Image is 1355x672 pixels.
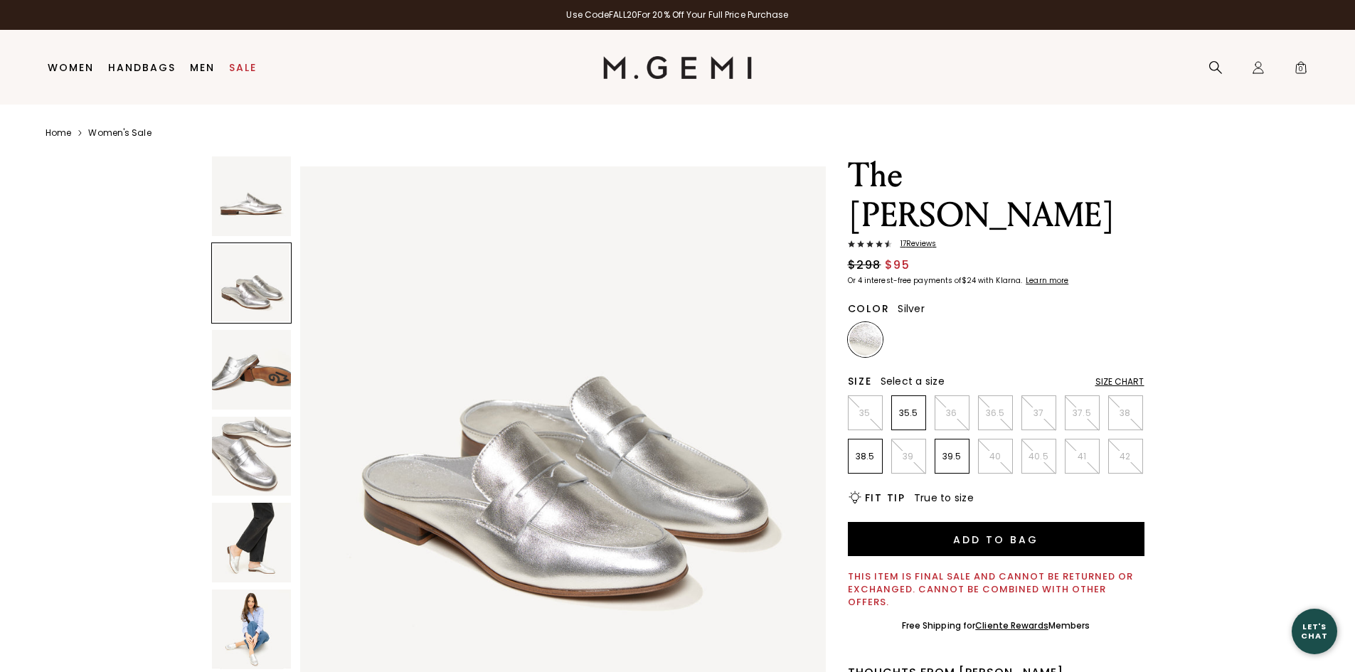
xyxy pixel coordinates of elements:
p: 42 [1109,451,1142,462]
span: 0 [1294,63,1308,78]
a: Handbags [108,62,176,73]
klarna-placement-style-body: with Klarna [978,275,1024,286]
img: M.Gemi [603,56,752,79]
img: The Sacca Donna Mule [212,503,292,582]
img: The Sacca Donna Mule [212,156,292,236]
div: This item is final sale and cannot be returned or exchanged. Cannot be combined with other offers. [848,570,1144,609]
p: 36.5 [979,407,1012,419]
p: 39.5 [935,451,969,462]
p: 36 [935,407,969,419]
klarna-placement-style-amount: $24 [962,275,976,286]
a: 17Reviews [848,240,1144,251]
span: True to size [914,491,974,505]
p: 37.5 [1066,407,1099,419]
h2: Fit Tip [865,492,905,503]
p: 37 [1022,407,1056,419]
span: $298 [848,257,881,274]
klarna-placement-style-body: Or 4 interest-free payments of [848,275,962,286]
span: Select a size [881,374,945,388]
img: Silver [849,324,881,356]
p: 40 [979,451,1012,462]
p: 39 [892,451,925,462]
a: Learn more [1024,277,1068,285]
p: 35.5 [892,407,925,419]
a: Sale [229,62,257,73]
p: 35 [849,407,882,419]
img: The Sacca Donna Mule [212,330,292,410]
a: Women [48,62,94,73]
span: $95 [885,257,910,274]
p: 38.5 [849,451,882,462]
div: Let's Chat [1292,622,1337,640]
span: Silver [898,302,925,316]
h2: Size [848,375,872,387]
a: Men [190,62,215,73]
p: 40.5 [1022,451,1056,462]
img: The Sacca Donna Mule [212,590,292,669]
klarna-placement-style-cta: Learn more [1026,275,1068,286]
h1: The [PERSON_NAME] [848,156,1144,235]
img: The Sacca Donna Mule [212,417,292,496]
div: Size Chart [1095,376,1144,388]
h2: Color [848,303,890,314]
span: 17 Review s [892,240,937,248]
a: Cliente Rewards [975,619,1048,631]
button: Add to Bag [848,522,1144,556]
p: 38 [1109,407,1142,419]
div: Free Shipping for Members [902,620,1090,631]
a: Women's Sale [88,127,151,139]
a: Home [46,127,71,139]
strong: FALL20 [609,9,637,21]
p: 41 [1066,451,1099,462]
